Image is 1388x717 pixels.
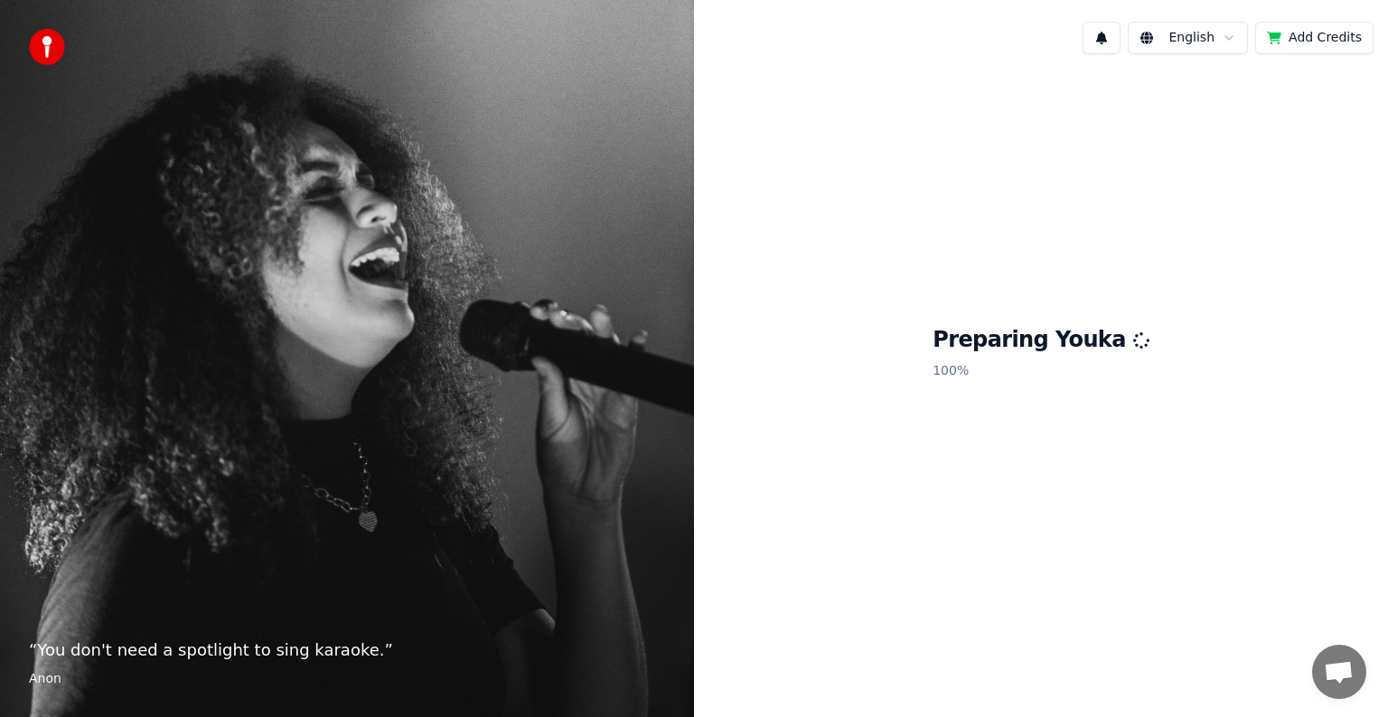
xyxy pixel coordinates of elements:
button: Add Credits [1255,22,1374,54]
h1: Preparing Youka [933,326,1149,355]
div: Open chat [1312,645,1366,699]
img: youka [29,29,65,65]
p: “ You don't need a spotlight to sing karaoke. ” [29,638,665,663]
p: 100 % [933,355,1149,387]
footer: Anon [29,670,665,688]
